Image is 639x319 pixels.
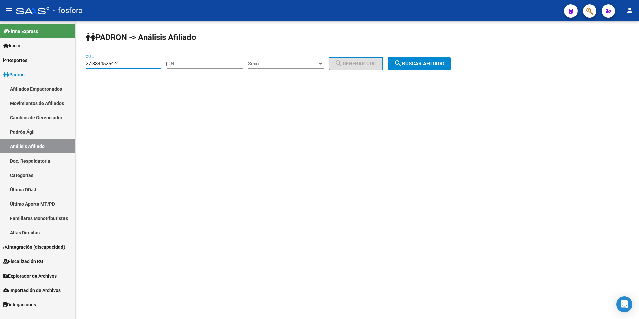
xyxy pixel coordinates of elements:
[394,61,444,67] span: Buscar afiliado
[3,28,38,35] span: Firma Express
[335,59,343,67] mat-icon: search
[3,243,65,251] span: Integración (discapacidad)
[3,272,57,280] span: Explorador de Archivos
[86,33,196,42] strong: PADRON -> Análisis Afiliado
[329,57,383,70] button: Generar CUIL
[388,57,451,70] button: Buscar afiliado
[166,61,388,67] div: |
[3,287,61,294] span: Importación de Archivos
[3,301,36,308] span: Delegaciones
[394,59,402,67] mat-icon: search
[5,6,13,14] mat-icon: menu
[248,61,317,67] span: Sexo
[3,57,27,64] span: Reportes
[3,258,43,265] span: Fiscalización RG
[626,6,634,14] mat-icon: person
[3,71,25,78] span: Padrón
[616,296,632,312] div: Open Intercom Messenger
[53,3,83,18] span: - fosforo
[335,61,377,67] span: Generar CUIL
[3,42,20,49] span: Inicio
